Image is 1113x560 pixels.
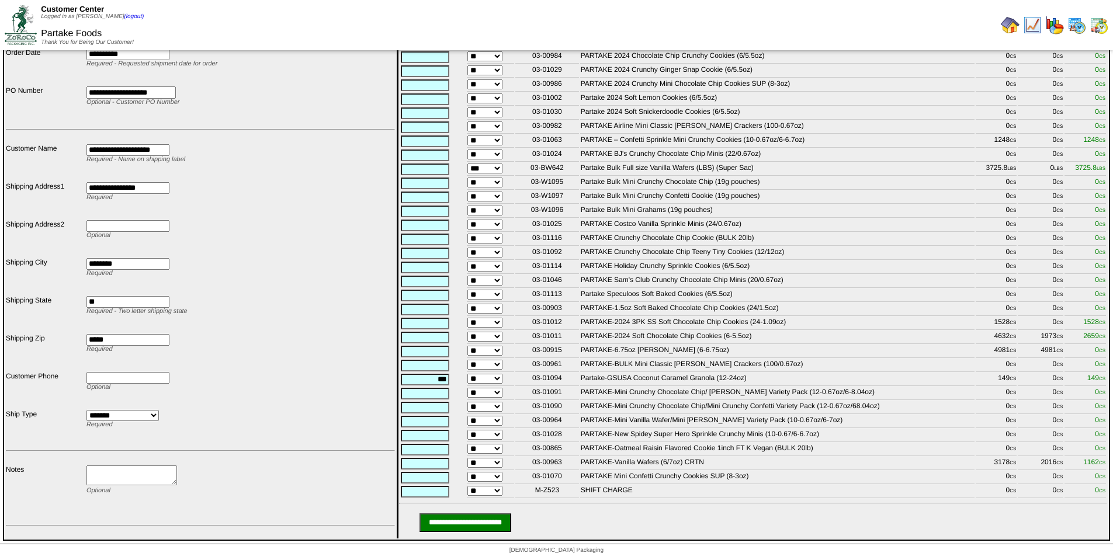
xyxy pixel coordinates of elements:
[1099,68,1105,73] span: CS
[1010,110,1016,115] span: CS
[1056,180,1063,185] span: CS
[976,485,1017,498] td: 0
[1018,429,1063,442] td: 0
[1095,388,1105,396] span: 0
[1099,460,1105,465] span: CS
[580,65,975,78] td: PARTAKE 2024 Crunchy Ginger Snap Cookie (6/5.5oz)
[1056,446,1063,451] span: CS
[86,60,217,67] span: Required - Requested shipment date for order
[1018,205,1063,218] td: 0
[1099,124,1105,129] span: CS
[1023,16,1042,34] img: line_graph.gif
[1056,152,1063,157] span: CS
[580,429,975,442] td: PARTAKE-New Spidey Super Hero Sprinkle Crunchy Minis (10-0.67/6-6.7oz)
[580,443,975,456] td: PARTAKE-Oatmeal Raisin Flavored Cookie 1inch FT K Vegan (BULK 20lb)
[1083,318,1105,326] span: 1528
[515,303,579,316] td: 03-00903
[1018,289,1063,302] td: 0
[1010,68,1016,73] span: CS
[1099,250,1105,255] span: CS
[1010,474,1016,479] span: CS
[580,51,975,64] td: PARTAKE 2024 Chocolate Chip Crunchy Cookies (6/5.5oz)
[515,121,579,134] td: 03-00982
[1095,51,1105,60] span: 0
[1056,348,1063,353] span: CS
[976,247,1017,260] td: 0
[976,303,1017,316] td: 0
[1007,166,1016,171] span: LBS
[1099,138,1105,143] span: CS
[515,79,579,92] td: 03-00986
[1095,472,1105,480] span: 0
[1018,443,1063,456] td: 0
[580,317,975,330] td: PARTAKE-2024 3PK SS Soft Chocolate Chip Cookies (24-1.09oz)
[1018,401,1063,414] td: 0
[1018,373,1063,386] td: 0
[1099,278,1105,283] span: CS
[1099,292,1105,297] span: CS
[1095,234,1105,242] span: 0
[976,93,1017,106] td: 0
[1056,432,1063,437] span: CS
[976,65,1017,78] td: 0
[1018,247,1063,260] td: 0
[1010,390,1016,395] span: CS
[86,384,110,391] span: Optional
[580,331,975,344] td: PARTAKE-2024 Soft Chocolate Chip Cookies (6-5.5oz)
[5,409,85,445] td: Ship Type
[5,333,85,370] td: Shipping Zip
[1097,166,1105,171] span: LBS
[976,317,1017,330] td: 1528
[515,317,579,330] td: 03-01012
[1099,418,1105,423] span: CS
[1099,180,1105,185] span: CS
[515,177,579,190] td: 03-W1095
[1099,264,1105,269] span: CS
[580,205,975,218] td: Partake Bulk Mini Grahams (19g pouches)
[976,51,1017,64] td: 0
[1056,264,1063,269] span: CS
[5,182,85,218] td: Shipping Address1
[5,144,85,180] td: Customer Name
[1099,376,1105,381] span: CS
[515,289,579,302] td: 03-01113
[580,191,975,204] td: Partake Bulk Mini Crunchy Confetti Cookie (19g pouches)
[1099,474,1105,479] span: CS
[1018,177,1063,190] td: 0
[515,345,579,358] td: 03-00915
[1095,290,1105,298] span: 0
[1083,458,1105,466] span: 1162
[86,232,110,239] span: Optional
[1095,276,1105,284] span: 0
[515,149,579,162] td: 03-01024
[1095,304,1105,312] span: 0
[86,194,113,201] span: Required
[515,359,579,372] td: 03-00961
[1075,164,1105,172] span: 3725.8
[1056,96,1063,101] span: CS
[580,457,975,470] td: PARTAKE-Vanilla Wafers (6/7oz) CRTN
[515,373,579,386] td: 03-01094
[1099,306,1105,311] span: CS
[1056,124,1063,129] span: CS
[1010,138,1016,143] span: CS
[41,5,104,13] span: Customer Center
[976,471,1017,484] td: 0
[1095,430,1105,438] span: 0
[1095,206,1105,214] span: 0
[5,220,85,256] td: Shipping Address2
[976,345,1017,358] td: 4981
[1099,208,1105,213] span: CS
[1018,457,1063,470] td: 2016
[976,289,1017,302] td: 0
[515,485,579,498] td: M-Z523
[976,219,1017,232] td: 0
[1018,387,1063,400] td: 0
[976,177,1017,190] td: 0
[1010,96,1016,101] span: CS
[1056,376,1063,381] span: CS
[1056,236,1063,241] span: CS
[1095,149,1105,158] span: 0
[1010,54,1016,59] span: CS
[1018,163,1063,176] td: 0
